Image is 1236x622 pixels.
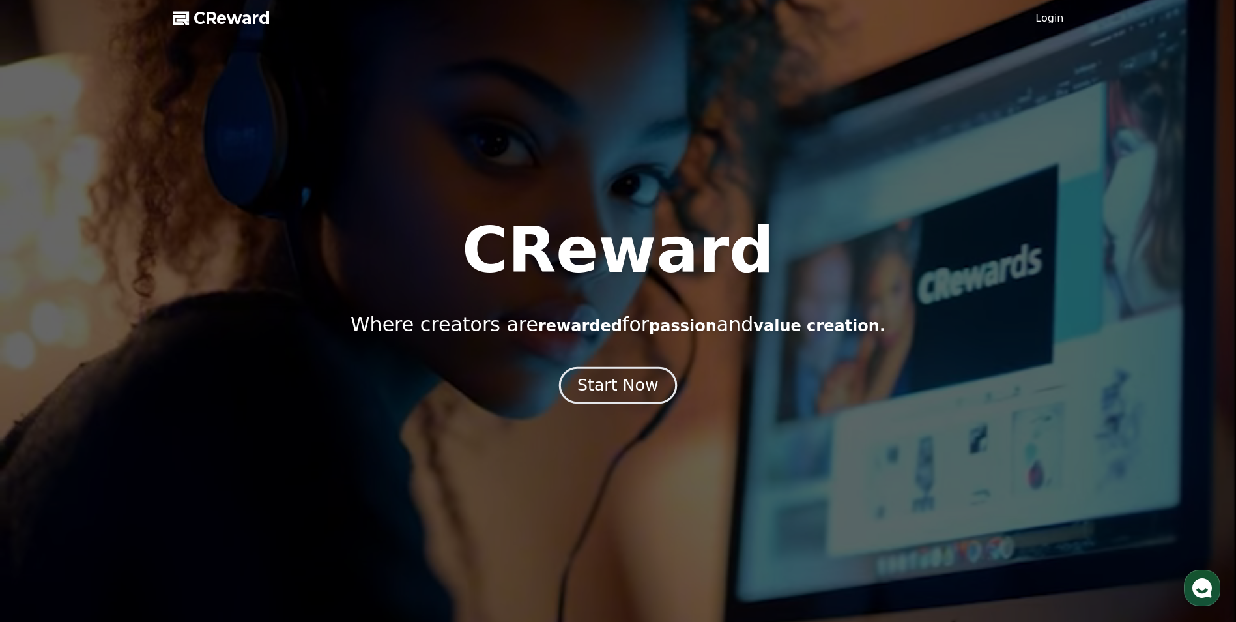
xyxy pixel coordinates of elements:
[1035,10,1063,26] a: Login
[562,381,674,393] a: Start Now
[33,433,56,443] span: Home
[194,8,270,29] span: CReward
[462,219,774,282] h1: CReward
[4,413,86,446] a: Home
[168,413,250,446] a: Settings
[351,313,885,336] p: Where creators are for and
[559,367,677,404] button: Start Now
[173,8,270,29] a: CReward
[577,374,658,396] div: Start Now
[86,413,168,446] a: Messages
[108,434,147,444] span: Messages
[649,317,717,335] span: passion
[538,317,622,335] span: rewarded
[753,317,885,335] span: value creation.
[193,433,225,443] span: Settings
